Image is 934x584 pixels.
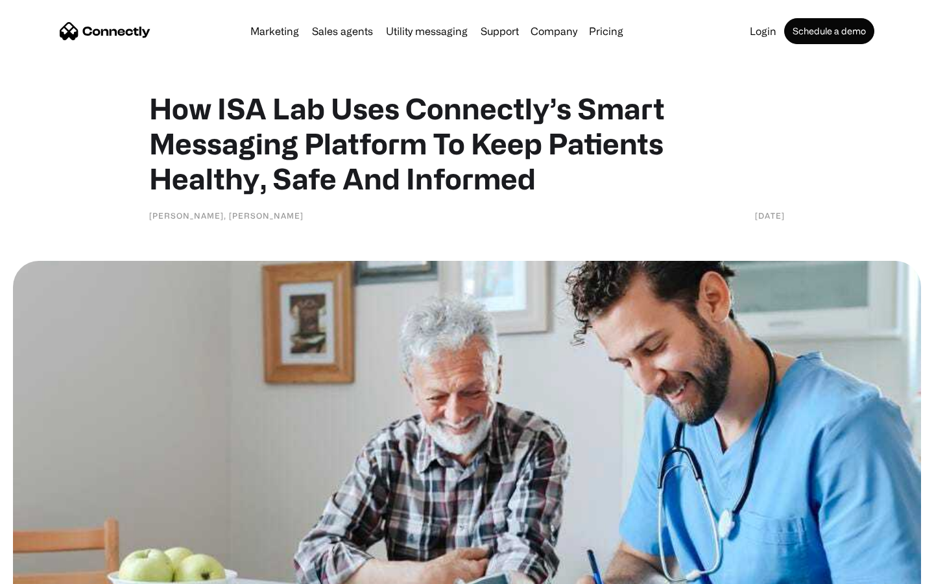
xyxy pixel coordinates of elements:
[245,26,304,36] a: Marketing
[475,26,524,36] a: Support
[13,561,78,579] aside: Language selected: English
[149,209,304,222] div: [PERSON_NAME], [PERSON_NAME]
[307,26,378,36] a: Sales agents
[381,26,473,36] a: Utility messaging
[149,91,785,196] h1: How ISA Lab Uses Connectly’s Smart Messaging Platform To Keep Patients Healthy, Safe And Informed
[745,26,782,36] a: Login
[26,561,78,579] ul: Language list
[531,22,577,40] div: Company
[755,209,785,222] div: [DATE]
[584,26,629,36] a: Pricing
[784,18,874,44] a: Schedule a demo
